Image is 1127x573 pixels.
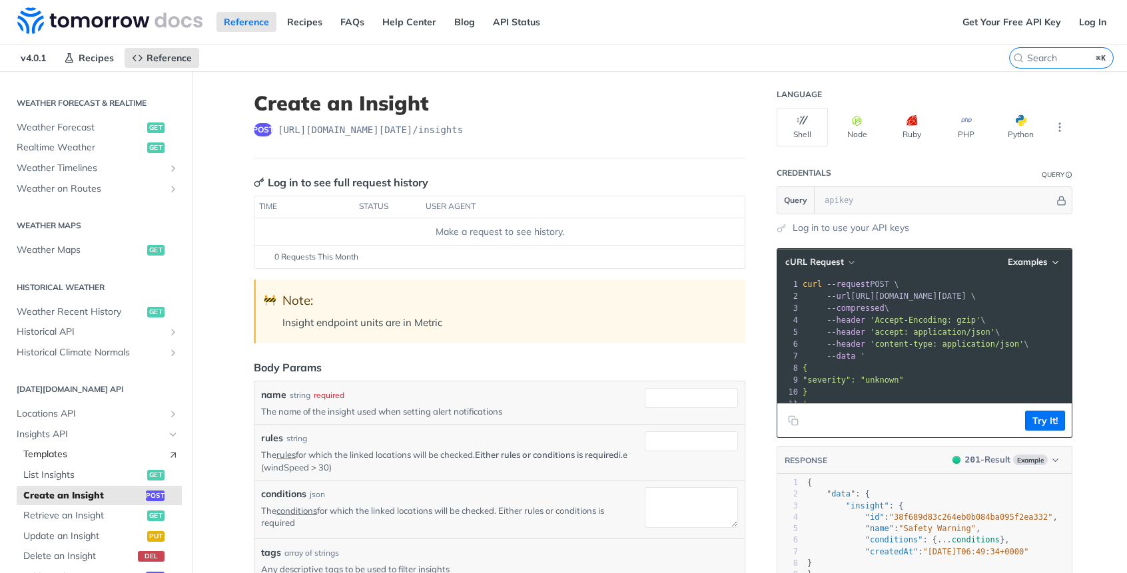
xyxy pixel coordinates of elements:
[777,362,800,374] div: 8
[23,509,144,522] span: Retrieve an Insight
[870,327,995,337] span: 'accept: application/json'
[278,123,463,136] span: https://api.tomorrow.io/v4/insights
[1042,170,1064,180] div: Query
[261,487,306,501] label: conditions
[147,510,165,521] span: get
[777,326,800,338] div: 5
[147,470,165,480] span: get
[10,282,182,293] h2: Historical Weather
[1025,411,1065,431] button: Try It!
[447,12,482,32] a: Blog
[17,346,165,359] span: Historical Climate Normals
[777,558,798,569] div: 8
[17,7,202,34] img: Tomorrow.io Weather API Docs
[784,411,803,431] button: Copy to clipboard
[261,449,639,473] p: The for which the linked locations will be checked. i.e (windSpeed > 30)
[777,546,798,558] div: 7
[777,168,831,178] div: Credentials
[138,551,165,562] span: del
[147,122,165,133] span: get
[147,142,165,153] span: get
[276,449,296,460] a: rules
[807,558,812,568] span: }
[17,141,144,154] span: Realtime Weather
[940,108,992,146] button: PHP
[354,196,421,218] th: status
[865,512,885,522] span: "id"
[147,52,192,64] span: Reference
[23,550,135,563] span: Delete an Insight
[260,225,739,239] div: Make a request to see history.
[889,512,1053,522] span: "38f689d83c264eb0b084ba095f2ea332"
[865,524,894,533] span: "name"
[1072,12,1114,32] a: Log In
[807,478,812,487] span: {
[57,48,121,68] a: Recipes
[803,280,899,289] span: POST \
[777,187,815,214] button: Query
[261,431,283,445] label: rules
[17,182,165,196] span: Weather on Routes
[777,488,798,500] div: 2
[1013,455,1048,465] span: Example
[1008,256,1048,268] span: Examples
[17,506,182,526] a: Retrieve an Insightget
[310,488,325,500] div: json
[807,512,1058,522] span: : ,
[264,293,276,308] span: 🚧
[1093,51,1110,65] kbd: ⌘K
[333,12,372,32] a: FAQs
[168,429,179,440] button: Hide subpages for Insights API
[146,490,165,501] span: post
[861,351,865,361] span: '
[803,327,1000,337] span: \
[168,449,179,460] i: Link
[777,534,798,546] div: 6
[290,389,310,401] div: string
[254,359,322,375] div: Body Params
[831,108,883,146] button: Node
[803,375,904,385] span: "severity": "unknown"
[254,123,272,136] span: post
[803,387,807,397] span: }
[79,52,114,64] span: Recipes
[168,327,179,337] button: Show subpages for Historical API
[10,138,182,158] a: Realtime Weatherget
[777,500,798,512] div: 3
[314,389,344,401] div: required
[793,221,909,235] a: Log in to use your API keys
[785,256,844,268] span: cURL Request
[10,404,182,424] a: Locations APIShow subpages for Locations API
[827,339,865,349] span: --header
[147,307,165,317] span: get
[274,251,358,263] span: 0 Requests This Month
[827,315,865,325] span: --header
[899,524,976,533] span: "Safety Warning"
[375,12,444,32] a: Help Center
[1054,194,1068,207] button: Hide
[23,530,144,543] span: Update an Insight
[286,433,307,445] div: string
[284,547,339,559] div: array of strings
[10,322,182,342] a: Historical APIShow subpages for Historical API
[781,256,859,269] button: cURL Request
[17,305,144,319] span: Weather Recent History
[282,315,732,331] p: Insight endpoint units are in Metric
[827,327,865,337] span: --header
[952,535,1000,544] span: conditions
[254,196,354,218] th: time
[1054,121,1066,133] svg: More ellipsis
[23,469,144,482] span: List Insights
[777,398,800,410] div: 11
[17,325,165,339] span: Historical API
[17,486,182,506] a: Create an Insightpost
[125,48,199,68] a: Reference
[777,108,828,146] button: Shell
[17,244,144,257] span: Weather Maps
[254,91,745,115] h1: Create an Insight
[777,386,800,398] div: 10
[784,194,807,206] span: Query
[807,489,870,498] span: : {
[10,240,182,260] a: Weather Mapsget
[17,407,165,421] span: Locations API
